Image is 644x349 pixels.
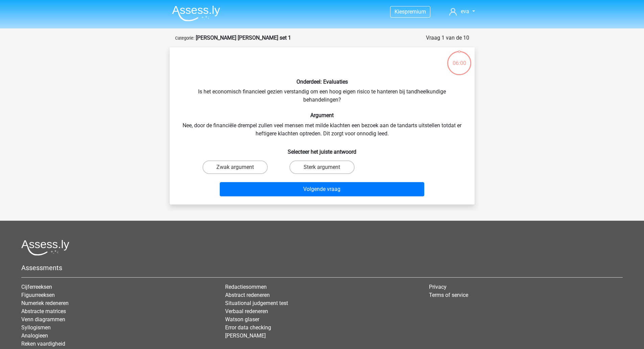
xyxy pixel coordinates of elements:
button: Volgende vraag [220,182,424,196]
a: Situational judgement test [225,300,288,306]
h5: Assessments [21,264,623,272]
label: Sterk argument [289,160,355,174]
a: Abstracte matrices [21,308,66,314]
a: Reken vaardigheid [21,341,65,347]
a: Watson glaser [225,316,259,323]
a: Terms of service [429,292,468,298]
img: Assessly [172,5,220,21]
div: 06:00 [447,50,472,67]
h6: Onderdeel: Evaluaties [181,79,464,85]
a: Kiespremium [390,7,430,16]
a: Numeriek redeneren [21,300,69,306]
a: Privacy [429,284,447,290]
a: Error data checking [225,324,271,331]
small: Categorie: [175,36,194,41]
img: Assessly logo [21,240,69,256]
a: Syllogismen [21,324,51,331]
a: eva [447,7,477,16]
a: Figuurreeksen [21,292,55,298]
a: Redactiesommen [225,284,267,290]
strong: [PERSON_NAME] [PERSON_NAME] set 1 [196,35,291,41]
a: Analogieen [21,332,48,339]
a: Cijferreeksen [21,284,52,290]
a: Verbaal redeneren [225,308,268,314]
h6: Argument [181,112,464,118]
span: premium [405,8,426,15]
label: Zwak argument [202,160,268,174]
span: Kies [395,8,405,15]
span: eva [461,8,469,15]
a: Venn diagrammen [21,316,65,323]
a: [PERSON_NAME] [225,332,266,339]
div: Is het economisch financieel gezien verstandig om een hoog eigen risico te hanteren bij tandheelk... [172,53,472,199]
div: Vraag 1 van de 10 [426,34,469,42]
a: Abstract redeneren [225,292,270,298]
h6: Selecteer het juiste antwoord [181,143,464,155]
